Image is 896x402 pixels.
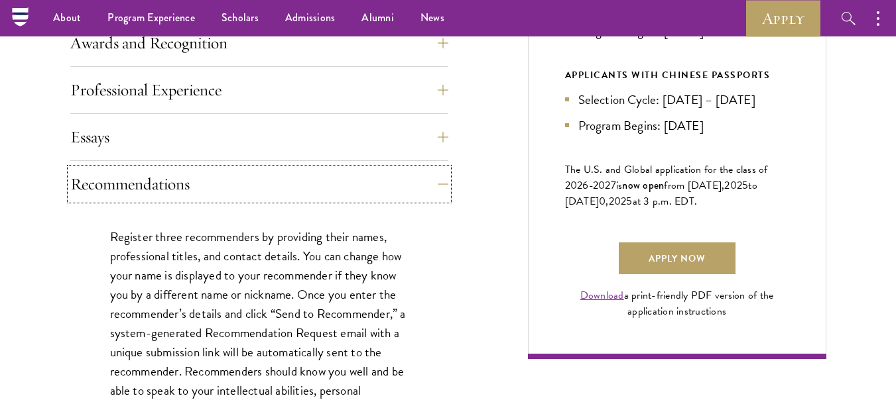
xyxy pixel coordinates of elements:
[70,27,448,59] button: Awards and Recognition
[582,177,588,193] span: 6
[565,116,789,135] li: Program Begins: [DATE]
[742,177,748,193] span: 5
[589,177,611,193] span: -202
[626,193,632,209] span: 5
[70,74,448,106] button: Professional Experience
[580,287,624,303] a: Download
[565,177,757,209] span: to [DATE]
[70,121,448,153] button: Essays
[616,177,623,193] span: is
[633,193,698,209] span: at 3 p.m. EDT.
[664,177,724,193] span: from [DATE],
[565,67,789,83] div: APPLICANTS WITH CHINESE PASSPORTS
[70,168,448,200] button: Recommendations
[565,90,789,109] li: Selection Cycle: [DATE] – [DATE]
[622,177,664,193] span: now open
[609,193,627,209] span: 202
[724,177,742,193] span: 202
[619,242,736,274] a: Apply Now
[606,193,608,209] span: ,
[611,177,616,193] span: 7
[565,162,768,193] span: The U.S. and Global application for the class of 202
[565,287,789,319] div: a print-friendly PDF version of the application instructions
[599,193,606,209] span: 0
